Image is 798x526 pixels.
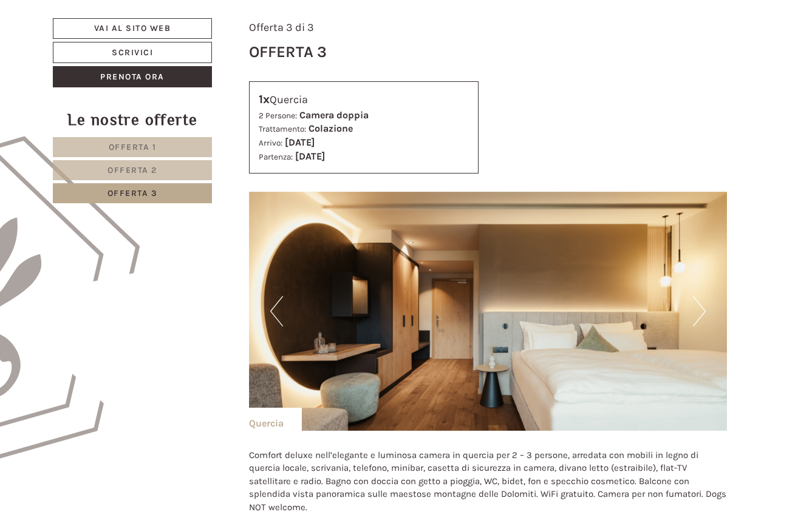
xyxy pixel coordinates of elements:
span: Offerta 3 [107,188,158,198]
div: Quercia [259,91,469,109]
b: [DATE] [285,137,315,148]
span: Offerta 3 di 3 [249,21,314,34]
b: Camera doppia [299,109,369,121]
p: Comfort deluxe nell’elegante e luminosa camera in quercia per 2 – 3 persone, arredata con mobili ... [249,449,728,514]
button: Invia [414,320,478,341]
div: lunedì [216,9,262,30]
a: Prenota ora [53,66,212,87]
div: Hotel B&B Feldmessner [18,35,191,45]
a: Vai al sito web [53,18,212,39]
small: Trattamento: [259,124,306,133]
span: Offerta 1 [109,142,157,152]
b: [DATE] [295,150,325,162]
small: 2 Persone: [259,111,297,120]
small: Partenza: [259,152,293,161]
b: Colazione [309,123,353,134]
button: Next [693,296,706,326]
button: Previous [270,296,283,326]
small: 22:24 [18,59,191,67]
span: Offerta 2 [107,165,157,175]
small: Arrivo: [259,138,282,147]
div: Le nostre offerte [53,109,212,131]
a: Scrivici [53,42,212,63]
div: Offerta 3 [249,41,327,63]
div: Quercia [249,408,302,431]
b: 1x [259,92,270,106]
div: Buon giorno, come possiamo aiutarla? [9,33,197,70]
img: image [249,192,728,431]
